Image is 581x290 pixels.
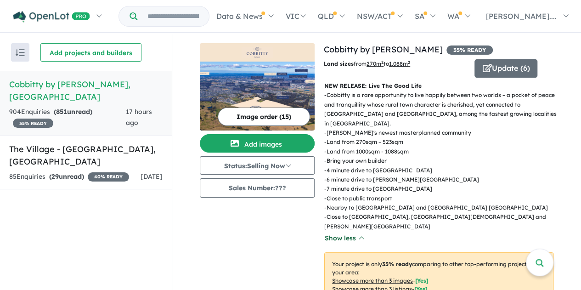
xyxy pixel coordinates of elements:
a: Cobbitty by [PERSON_NAME] [324,44,443,55]
p: from [324,59,468,68]
p: - Land from 270sqm – 523sqm [324,137,561,147]
p: - 6 minute drive to [PERSON_NAME][GEOGRAPHIC_DATA] [324,175,561,184]
span: [PERSON_NAME].... [486,11,557,21]
button: Image order (15) [218,108,310,126]
h5: The Village - [GEOGRAPHIC_DATA] , [GEOGRAPHIC_DATA] [9,143,163,168]
span: [DATE] [141,172,163,181]
span: 40 % READY [88,172,129,182]
p: - 4 minute drive to [GEOGRAPHIC_DATA] [324,166,561,175]
div: 904 Enquir ies [9,107,125,129]
u: 270 m [367,60,384,67]
a: Cobbitty by Mirvac - Cobbitty LogoCobbitty by Mirvac - Cobbitty [200,43,315,131]
button: Show less [324,233,364,244]
img: Cobbitty by Mirvac - Cobbitty Logo [203,47,311,58]
input: Try estate name, suburb, builder or developer [139,6,207,26]
sup: 2 [408,60,410,65]
b: Land sizes [324,60,354,67]
button: Add projects and builders [40,43,141,62]
span: to [384,60,410,67]
strong: ( unread) [54,108,92,116]
span: 29 [51,172,59,181]
p: - Land from 1000sqm - 1088sqm [324,147,561,156]
img: sort.svg [16,49,25,56]
div: 85 Enquir ies [9,171,129,182]
p: - Cobbitty is a rare opportunity to live happily between two worlds – a pocket of peace and tranq... [324,91,561,128]
p: NEW RELEASE: Live The Good Life [324,81,553,91]
button: Add images [200,134,315,153]
strong: ( unread) [49,172,84,181]
img: Openlot PRO Logo White [13,11,90,23]
u: 1,088 m [389,60,410,67]
u: Showcase more than 3 images [332,277,413,284]
span: 851 [56,108,67,116]
span: [ Yes ] [415,277,429,284]
p: - Close to [GEOGRAPHIC_DATA], [GEOGRAPHIC_DATA][DEMOGRAPHIC_DATA] and [PERSON_NAME][GEOGRAPHIC_DATA] [324,212,561,231]
img: Cobbitty by Mirvac - Cobbitty [200,62,315,131]
p: - Close to public transport [324,194,561,203]
sup: 2 [381,60,384,65]
p: - Bring your own builder [324,156,561,165]
p: - Nearby to [GEOGRAPHIC_DATA] and [GEOGRAPHIC_DATA] [GEOGRAPHIC_DATA] [324,203,561,212]
p: - 7 minute drive to [GEOGRAPHIC_DATA] [324,184,561,193]
b: 35 % ready [382,261,412,267]
p: - [PERSON_NAME]'s newest masterplanned community [324,128,561,137]
span: 35 % READY [13,119,53,128]
button: Sales Number:??? [200,178,315,198]
h5: Cobbitty by [PERSON_NAME] , [GEOGRAPHIC_DATA] [9,78,163,103]
span: 35 % READY [446,45,493,55]
button: Status:Selling Now [200,156,315,175]
span: 17 hours ago [125,108,152,127]
button: Update (6) [474,59,537,78]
